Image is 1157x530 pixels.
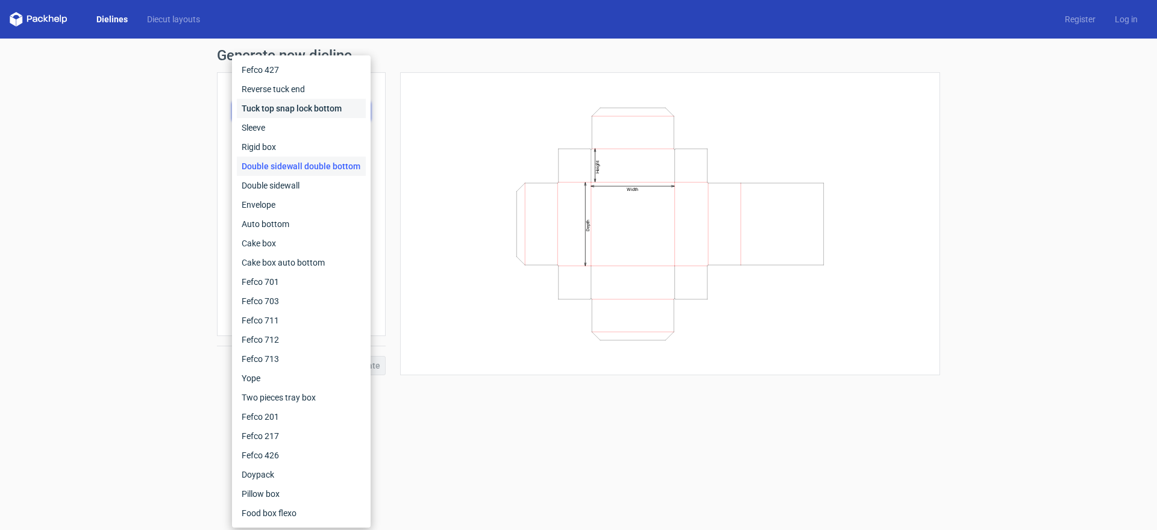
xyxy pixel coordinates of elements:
[237,291,366,311] div: Fefco 703
[237,157,366,176] div: Double sidewall double bottom
[237,253,366,272] div: Cake box auto bottom
[237,311,366,330] div: Fefco 711
[237,99,366,118] div: Tuck top snap lock bottom
[237,234,366,253] div: Cake box
[1055,13,1105,25] a: Register
[237,503,366,523] div: Food box flexo
[87,13,137,25] a: Dielines
[217,48,940,63] h1: Generate new dieline
[237,195,366,214] div: Envelope
[237,176,366,195] div: Double sidewall
[237,137,366,157] div: Rigid box
[585,220,591,231] text: Depth
[237,407,366,426] div: Fefco 201
[237,369,366,388] div: Yope
[237,79,366,99] div: Reverse tuck end
[237,465,366,484] div: Doypack
[1105,13,1147,25] a: Log in
[137,13,210,25] a: Diecut layouts
[237,330,366,349] div: Fefco 712
[237,214,366,234] div: Auto bottom
[237,60,366,79] div: Fefco 427
[237,426,366,446] div: Fefco 217
[237,272,366,291] div: Fefco 701
[237,349,366,369] div: Fefco 713
[627,187,638,192] text: Width
[595,160,600,173] text: Height
[237,446,366,465] div: Fefco 426
[237,388,366,407] div: Two pieces tray box
[237,118,366,137] div: Sleeve
[237,484,366,503] div: Pillow box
